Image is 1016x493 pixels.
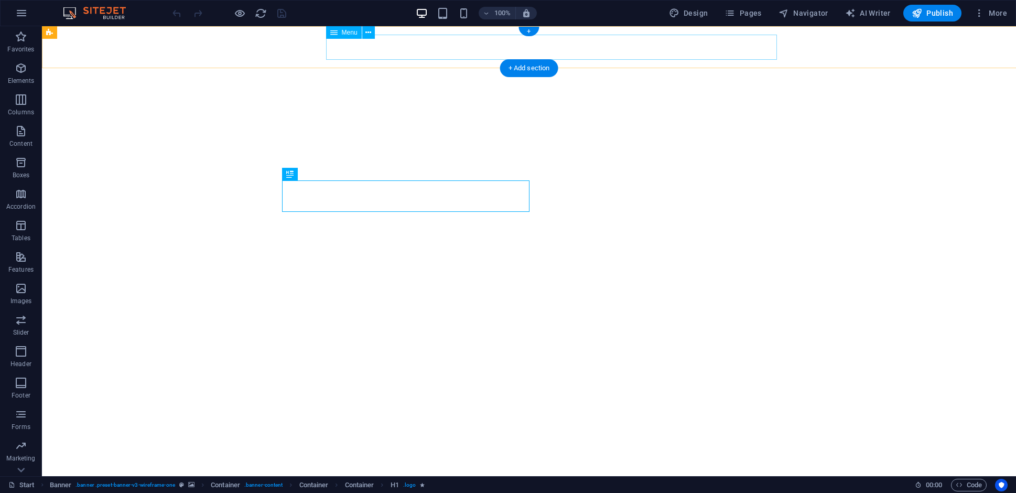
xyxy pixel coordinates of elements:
span: Code [956,479,982,491]
span: 00 00 [926,479,942,491]
span: Menu [342,29,358,36]
button: AI Writer [841,5,895,22]
p: Tables [12,234,30,242]
span: Click to select. Double-click to edit [345,479,374,491]
span: . banner .preset-banner-v3-wireframe-one [75,479,175,491]
span: Click to select. Double-click to edit [50,479,72,491]
i: Reload page [255,7,267,19]
button: Publish [903,5,961,22]
p: Slider [13,328,29,337]
p: Images [10,297,32,305]
div: Design (Ctrl+Alt+Y) [665,5,712,22]
p: Columns [8,108,34,116]
p: Boxes [13,171,30,179]
span: Pages [725,8,761,18]
p: Header [10,360,31,368]
p: Footer [12,391,30,400]
nav: breadcrumb [50,479,425,491]
p: Content [9,140,33,148]
p: Features [8,265,34,274]
span: . logo [403,479,416,491]
p: Elements [8,77,35,85]
span: Design [669,8,708,18]
span: . banner-content [244,479,283,491]
span: Click to select. Double-click to edit [299,479,329,491]
p: Accordion [6,202,36,211]
p: Marketing [6,454,35,463]
span: : [933,481,935,489]
p: Favorites [7,45,34,53]
h6: Session time [915,479,943,491]
button: Navigator [774,5,833,22]
span: Navigator [779,8,828,18]
i: This element is a customizable preset [179,482,184,488]
button: More [970,5,1011,22]
div: + [518,27,539,36]
button: Click here to leave preview mode and continue editing [233,7,246,19]
p: Forms [12,423,30,431]
button: 100% [479,7,516,19]
span: Publish [912,8,953,18]
span: More [974,8,1007,18]
button: Code [951,479,987,491]
i: On resize automatically adjust zoom level to fit chosen device. [522,8,531,18]
button: Design [665,5,712,22]
i: This element contains a background [188,482,194,488]
span: AI Writer [845,8,891,18]
span: Click to select. Double-click to edit [391,479,399,491]
button: Pages [720,5,765,22]
a: Click to cancel selection. Double-click to open Pages [8,479,35,491]
div: + Add section [500,59,558,77]
button: Usercentrics [995,479,1008,491]
h6: 100% [494,7,511,19]
span: Click to select. Double-click to edit [211,479,240,491]
img: Editor Logo [60,7,139,19]
button: reload [254,7,267,19]
i: Element contains an animation [420,482,425,488]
